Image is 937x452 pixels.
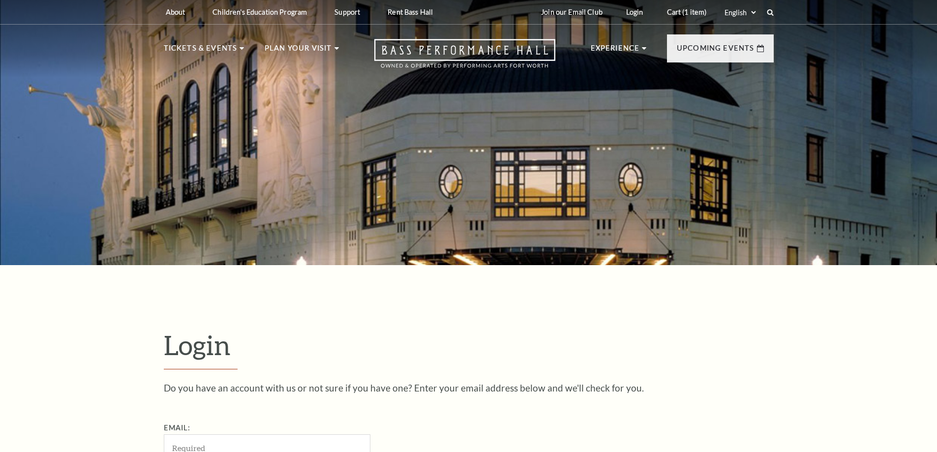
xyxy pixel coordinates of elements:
[388,8,433,16] p: Rent Bass Hall
[591,42,640,60] p: Experience
[265,42,332,60] p: Plan Your Visit
[166,8,185,16] p: About
[723,8,757,17] select: Select:
[164,42,238,60] p: Tickets & Events
[677,42,755,60] p: Upcoming Events
[212,8,307,16] p: Children's Education Program
[334,8,360,16] p: Support
[164,329,231,361] span: Login
[164,383,774,392] p: Do you have an account with us or not sure if you have one? Enter your email address below and we...
[164,423,191,432] label: Email:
